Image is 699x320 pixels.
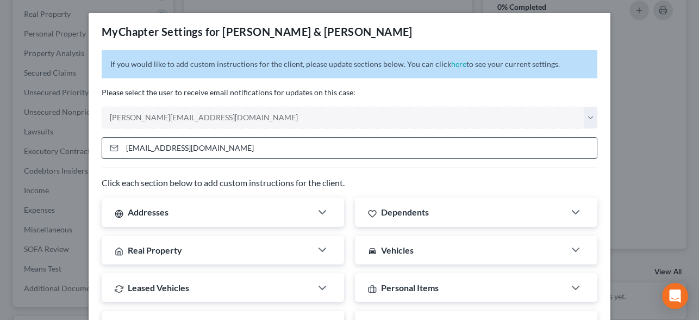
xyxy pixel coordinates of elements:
[381,245,414,255] span: Vehicles
[102,24,413,39] div: MyChapter Settings for [PERSON_NAME] & [PERSON_NAME]
[381,282,439,293] span: Personal Items
[368,247,377,255] i: directions_car
[110,59,405,69] span: If you would like to add custom instructions for the client, please update sections below.
[128,245,182,255] span: Real Property
[122,138,597,158] input: Enter email...
[128,207,168,217] span: Addresses
[451,59,466,69] a: here
[128,282,189,293] span: Leased Vehicles
[381,207,429,217] span: Dependents
[407,59,560,69] span: You can click to see your current settings.
[102,87,597,98] p: Please select the user to receive email notifications for updates on this case:
[662,283,688,309] div: Open Intercom Messenger
[102,177,597,189] p: Click each section below to add custom instructions for the client.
